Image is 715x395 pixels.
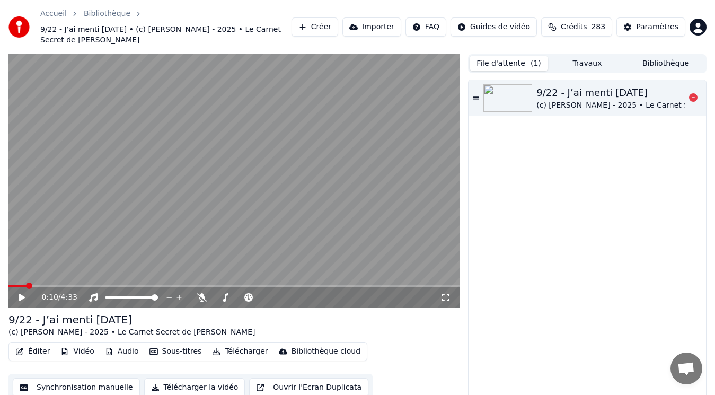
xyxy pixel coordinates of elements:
[626,56,705,71] button: Bibliothèque
[292,346,360,357] div: Bibliothèque cloud
[616,17,685,37] button: Paramètres
[84,8,130,19] a: Bibliothèque
[561,22,587,32] span: Crédits
[670,353,702,384] a: Ouvrir le chat
[8,312,255,327] div: 9/22 - J’ai menti [DATE]
[208,344,272,359] button: Télécharger
[101,344,143,359] button: Audio
[541,17,612,37] button: Crédits283
[8,16,30,38] img: youka
[145,344,206,359] button: Sous-titres
[470,56,548,71] button: File d'attente
[636,22,678,32] div: Paramètres
[11,344,54,359] button: Éditer
[342,17,401,37] button: Importer
[548,56,626,71] button: Travaux
[40,8,67,19] a: Accueil
[591,22,605,32] span: 283
[61,292,77,303] span: 4:33
[41,292,58,303] span: 0:10
[405,17,446,37] button: FAQ
[8,327,255,338] div: (c) [PERSON_NAME] - 2025 • Le Carnet Secret de [PERSON_NAME]
[451,17,537,37] button: Guides de vidéo
[56,344,98,359] button: Vidéo
[531,58,541,69] span: ( 1 )
[40,8,292,46] nav: breadcrumb
[40,24,292,46] span: 9/22 - J’ai menti [DATE] • (c) [PERSON_NAME] - 2025 • Le Carnet Secret de [PERSON_NAME]
[292,17,338,37] button: Créer
[41,292,67,303] div: /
